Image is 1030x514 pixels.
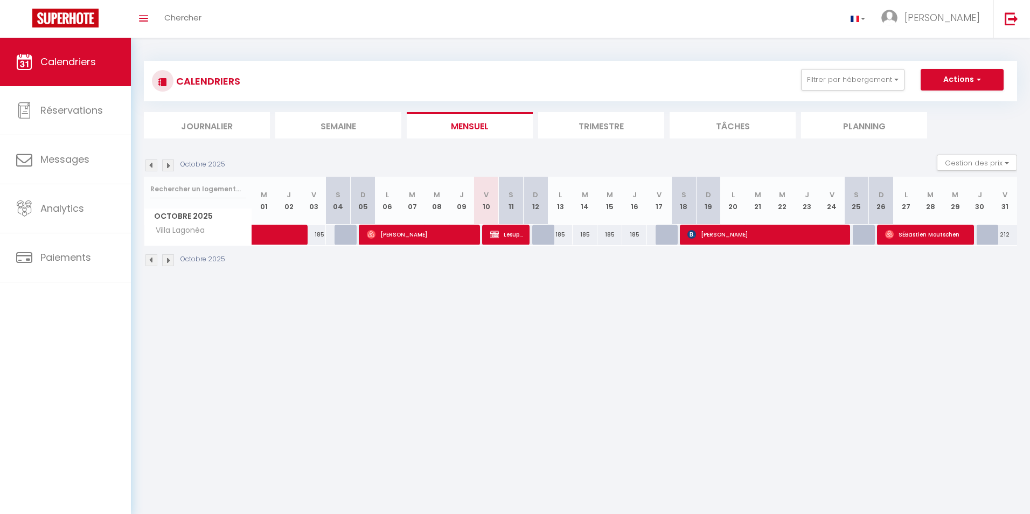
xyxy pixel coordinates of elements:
span: [PERSON_NAME] [904,11,980,24]
abbr: V [484,190,489,200]
input: Rechercher un logement... [150,179,246,199]
th: 26 [869,177,894,225]
th: 10 [474,177,499,225]
abbr: D [706,190,711,200]
span: Octobre 2025 [144,209,252,224]
button: Actions [921,69,1004,91]
span: Messages [40,152,89,166]
abbr: V [311,190,316,200]
abbr: J [460,190,464,200]
abbr: S [509,190,513,200]
abbr: M [952,190,958,200]
h3: CALENDRIERS [173,69,240,93]
button: Filtrer par hébergement [801,69,904,91]
abbr: L [904,190,908,200]
abbr: L [559,190,562,200]
div: 185 [597,225,622,245]
th: 04 [326,177,351,225]
p: Octobre 2025 [180,254,225,265]
span: Calendriers [40,55,96,68]
span: Réservations [40,103,103,117]
abbr: M [779,190,785,200]
span: Lesuperbe [PERSON_NAME] [490,224,523,245]
th: 25 [844,177,869,225]
button: Gestion des prix [937,155,1017,171]
th: 14 [573,177,597,225]
th: 02 [276,177,301,225]
th: 11 [499,177,524,225]
span: SÉBastien Moutschen [885,224,966,245]
th: 01 [252,177,277,225]
th: 08 [424,177,449,225]
img: logout [1005,12,1018,25]
span: [PERSON_NAME] [367,224,472,245]
th: 07 [400,177,424,225]
span: Paiements [40,251,91,264]
abbr: J [287,190,291,200]
li: Planning [801,112,927,138]
abbr: M [927,190,934,200]
abbr: J [978,190,982,200]
th: 23 [795,177,819,225]
th: 22 [770,177,795,225]
th: 19 [696,177,721,225]
li: Tâches [670,112,796,138]
p: Octobre 2025 [180,159,225,170]
th: 13 [548,177,573,225]
abbr: M [607,190,613,200]
abbr: M [434,190,440,200]
div: 185 [548,225,573,245]
abbr: J [805,190,809,200]
abbr: L [732,190,735,200]
abbr: M [582,190,588,200]
th: 28 [918,177,943,225]
div: 185 [573,225,597,245]
span: Villa Lagonéa [146,225,207,237]
abbr: M [261,190,267,200]
abbr: M [755,190,761,200]
th: 05 [351,177,375,225]
th: 18 [671,177,696,225]
th: 29 [943,177,968,225]
abbr: S [336,190,340,200]
abbr: M [409,190,415,200]
th: 09 [449,177,474,225]
img: ... [881,10,897,26]
div: 212 [992,225,1017,245]
div: 185 [622,225,647,245]
th: 17 [647,177,672,225]
abbr: D [533,190,538,200]
abbr: S [854,190,859,200]
li: Mensuel [407,112,533,138]
li: Trimestre [538,112,664,138]
abbr: D [360,190,366,200]
abbr: S [681,190,686,200]
img: Super Booking [32,9,99,27]
th: 06 [375,177,400,225]
abbr: J [632,190,637,200]
th: 27 [894,177,918,225]
abbr: L [386,190,389,200]
span: [PERSON_NAME] [687,224,841,245]
span: Analytics [40,202,84,215]
th: 12 [523,177,548,225]
th: 15 [597,177,622,225]
abbr: V [657,190,662,200]
abbr: D [879,190,884,200]
th: 20 [721,177,746,225]
th: 30 [968,177,992,225]
th: 31 [992,177,1017,225]
th: 24 [819,177,844,225]
th: 03 [301,177,326,225]
th: 21 [746,177,770,225]
abbr: V [830,190,834,200]
th: 16 [622,177,647,225]
li: Journalier [144,112,270,138]
li: Semaine [275,112,401,138]
abbr: V [1003,190,1007,200]
span: Chercher [164,12,201,23]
